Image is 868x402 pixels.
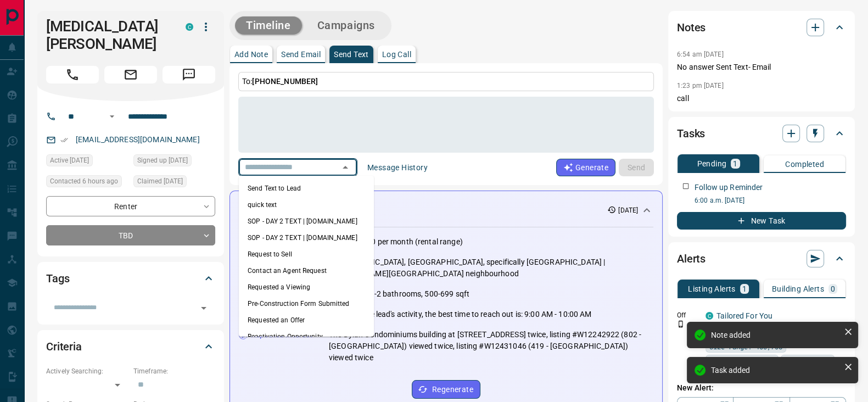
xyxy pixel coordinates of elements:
div: Sun Oct 12 2025 [133,175,215,191]
div: Tags [46,265,215,292]
div: Tasks [677,120,846,147]
p: Off [677,310,699,320]
button: Campaigns [306,16,386,35]
li: Pre-Construction Form Submitted [239,295,374,312]
span: [PHONE_NUMBER] [252,77,318,86]
h2: Tags [46,270,69,287]
p: 1 bedroom, 1-2 bathrooms, 500-699 sqft [329,288,469,300]
li: Request to Sell [239,246,374,263]
div: condos.ca [705,312,713,320]
span: Active [DATE] [50,155,89,166]
span: Contacted 6 hours ago [50,176,118,187]
li: SOP - DAY 2 TEXT | [DOMAIN_NAME] [239,230,374,246]
p: Send Email [281,51,321,58]
div: Renter [46,196,215,216]
div: Notes [677,14,846,41]
span: Call [46,66,99,83]
li: Send Text to Lead [239,180,374,197]
p: 6:00 a.m. [DATE] [695,196,846,205]
svg: Push Notification Only [677,320,685,328]
li: Requested an Offer [239,312,374,328]
p: Timeframe: [133,366,215,376]
p: 1 [733,160,737,168]
li: Reactivation Opportunity [239,328,374,345]
h2: Notes [677,19,705,36]
p: $2050-$2600 per month (rental range) [329,236,463,248]
span: Claimed [DATE] [137,176,183,187]
li: Requested a Viewing [239,279,374,295]
a: Tailored For You [716,311,772,320]
button: Regenerate [412,380,480,399]
li: quick text [239,197,374,213]
p: Add Note [234,51,268,58]
p: Actively Searching: [46,366,128,376]
p: 1 [742,285,747,293]
p: 1:23 pm [DATE] [677,82,724,90]
button: Open [105,110,119,123]
div: Activity Summary[DATE] [239,200,653,220]
p: Building Alerts [772,285,824,293]
h2: Alerts [677,250,705,267]
div: Note added [711,331,839,339]
button: Timeline [235,16,302,35]
span: Email [104,66,157,83]
p: Completed [785,160,824,168]
a: [EMAIL_ADDRESS][DOMAIN_NAME] [76,135,200,144]
p: Based on the lead's activity, the best time to reach out is: 9:00 AM - 10:00 AM [329,309,591,320]
p: Pending [697,160,726,168]
p: To: [238,72,654,91]
button: Generate [556,159,615,176]
button: Close [338,160,353,175]
p: No answer Sent Text- Email [677,62,846,73]
button: New Task [677,212,846,230]
div: condos.ca [186,23,193,31]
div: Alerts [677,245,846,272]
li: SOP - DAY 2 TEXT | [DOMAIN_NAME] [239,213,374,230]
p: [DATE] [618,205,638,215]
p: Log Call [382,51,411,58]
div: Criteria [46,333,215,360]
h2: Criteria [46,338,82,355]
p: Follow up Reminder [695,182,763,193]
p: call [677,93,846,104]
button: Message History [361,159,434,176]
p: 6:54 am [DATE] [677,51,724,58]
h2: Tasks [677,125,705,142]
span: Signed up [DATE] [137,155,188,166]
div: Sun Oct 12 2025 [46,154,128,170]
p: [GEOGRAPHIC_DATA], [GEOGRAPHIC_DATA], specifically [GEOGRAPHIC_DATA] | [PERSON_NAME][GEOGRAPHIC_D... [329,256,653,280]
p: The Dylan Condominiums building at [STREET_ADDRESS] twice, listing #W12242922 (802 - [GEOGRAPHIC_... [329,329,653,364]
span: Message [163,66,215,83]
h1: [MEDICAL_DATA][PERSON_NAME] [46,18,169,53]
div: TBD [46,225,215,245]
svg: Email Verified [60,136,68,144]
div: Mon Oct 13 2025 [46,175,128,191]
p: Send Text [334,51,369,58]
p: Listing Alerts [688,285,736,293]
p: 0 [831,285,835,293]
p: New Alert: [677,382,846,394]
div: Task added [711,366,839,375]
button: Open [196,300,211,316]
div: Sun Oct 12 2025 [133,154,215,170]
li: Contact an Agent Request [239,263,374,279]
